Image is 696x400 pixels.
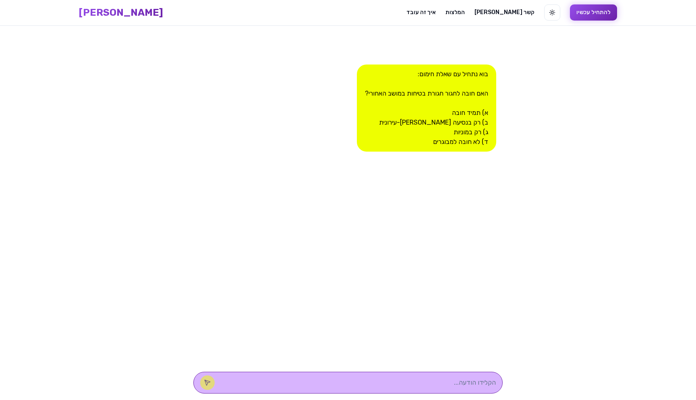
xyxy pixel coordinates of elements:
button: להתחיל עכשיו [570,4,617,21]
a: המלצות [445,8,465,17]
div: בוא נתחיל עם שאלת חימום: האם חובה לחגור חגורת בטיחות במושב האחורי? א) תמיד חובה ב) רק בנסיעה [PER... [357,65,496,152]
a: איך זה עובד [406,8,436,17]
a: [PERSON_NAME] [79,6,163,19]
a: [PERSON_NAME] קשר [474,8,534,17]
